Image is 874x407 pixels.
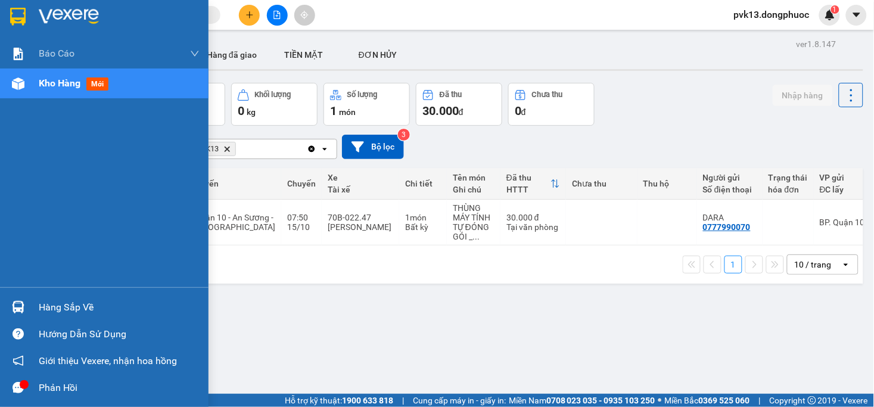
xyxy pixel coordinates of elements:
[13,382,24,393] span: message
[12,301,24,313] img: warehouse-icon
[405,179,441,188] div: Chi tiết
[12,77,24,90] img: warehouse-icon
[328,222,393,232] div: [PERSON_NAME]
[416,83,502,126] button: Đã thu30.000đ
[769,185,808,194] div: hóa đơn
[665,394,750,407] span: Miền Bắc
[405,213,441,222] div: 1 món
[506,213,560,222] div: 30.000 đ
[509,394,655,407] span: Miền Nam
[440,91,462,99] div: Đã thu
[284,50,323,60] span: TIỀN MẶT
[239,5,260,26] button: plus
[472,232,480,241] span: ...
[231,83,318,126] button: Khối lượng0kg
[831,5,839,14] sup: 1
[328,213,393,222] div: 70B-022.47
[10,8,26,26] img: logo-vxr
[515,104,521,118] span: 0
[195,179,275,188] div: Tuyến
[506,185,550,194] div: HTTT
[255,91,291,99] div: Khối lượng
[846,5,867,26] button: caret-down
[13,328,24,340] span: question-circle
[703,173,757,182] div: Người gửi
[39,325,200,343] div: Hướng dẫn sử dụng
[342,135,404,159] button: Bộ lọc
[724,7,819,22] span: pvk13.dongphuoc
[398,129,410,141] sup: 3
[267,5,288,26] button: file-add
[195,213,275,232] span: Quận 10 - An Sương - [GEOGRAPHIC_DATA]
[825,10,835,20] img: icon-new-feature
[223,145,231,153] svg: Delete
[759,394,761,407] span: |
[300,11,309,19] span: aim
[532,91,563,99] div: Chưa thu
[453,222,494,241] div: TỰ ĐÓNG GÓI _ HÀNG K KIỂM
[307,144,316,154] svg: Clear all
[287,222,316,232] div: 15/10
[320,144,329,154] svg: open
[521,107,526,117] span: đ
[508,83,595,126] button: Chưa thu0đ
[285,394,393,407] span: Hỗ trợ kỹ thuật:
[643,179,691,188] div: Thu hộ
[328,173,393,182] div: Xe
[453,203,494,222] div: THÙNG MÁY TÍNH
[703,213,757,222] div: DARA
[500,168,566,200] th: Toggle SortBy
[506,222,560,232] div: Tại văn phòng
[330,104,337,118] span: 1
[339,107,356,117] span: món
[39,46,74,61] span: Báo cáo
[245,11,254,19] span: plus
[86,77,108,91] span: mới
[699,396,750,405] strong: 0369 525 060
[328,185,393,194] div: Tài xế
[287,179,316,188] div: Chuyến
[658,398,662,403] span: ⚪️
[342,396,393,405] strong: 1900 633 818
[197,41,266,69] button: Hàng đã giao
[347,91,378,99] div: Số lượng
[39,353,177,368] span: Giới thiệu Vexere, nhận hoa hồng
[287,213,316,222] div: 07:50
[39,379,200,397] div: Phản hồi
[13,355,24,366] span: notification
[797,38,836,51] div: ver 1.8.147
[795,259,832,271] div: 10 / trang
[294,5,315,26] button: aim
[572,179,632,188] div: Chưa thu
[833,5,837,14] span: 1
[247,107,256,117] span: kg
[703,185,757,194] div: Số điện thoại
[190,49,200,58] span: down
[12,48,24,60] img: solution-icon
[238,143,240,155] input: Selected VP K13.
[841,260,851,269] svg: open
[189,142,236,156] span: VP K13, close by backspace
[422,104,459,118] span: 30.000
[359,50,397,60] span: ĐƠN HỦY
[506,173,550,182] div: Đã thu
[324,83,410,126] button: Số lượng1món
[405,222,441,232] div: Bất kỳ
[769,173,808,182] div: Trạng thái
[459,107,464,117] span: đ
[273,11,281,19] span: file-add
[546,396,655,405] strong: 0708 023 035 - 0935 103 250
[238,104,244,118] span: 0
[808,396,816,405] span: copyright
[851,10,862,20] span: caret-down
[724,256,742,274] button: 1
[39,299,200,316] div: Hàng sắp về
[413,394,506,407] span: Cung cấp máy in - giấy in:
[453,173,494,182] div: Tên món
[402,394,404,407] span: |
[773,85,833,106] button: Nhập hàng
[39,77,80,89] span: Kho hàng
[703,222,751,232] div: 0777990070
[453,185,494,194] div: Ghi chú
